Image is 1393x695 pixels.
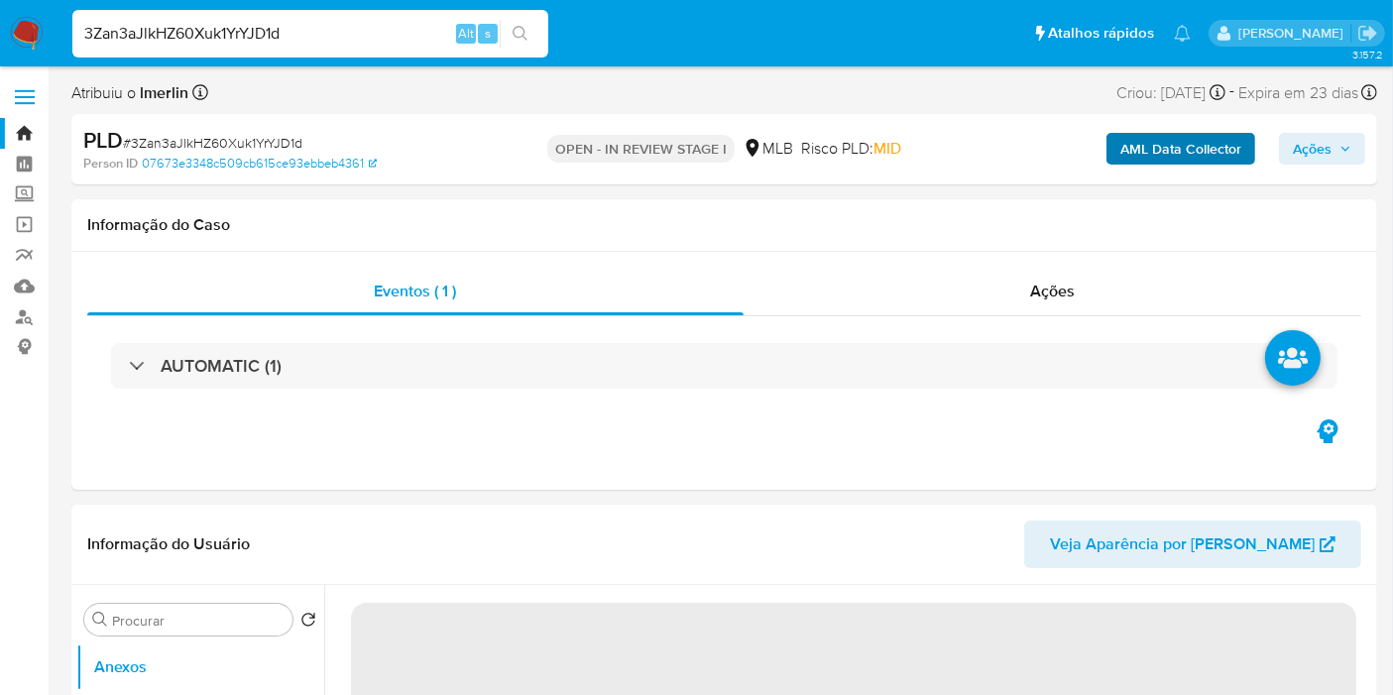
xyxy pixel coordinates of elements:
div: AUTOMATIC (1) [111,343,1337,389]
button: Anexos [76,643,324,691]
span: - [1229,79,1234,106]
button: Veja Aparência por [PERSON_NAME] [1024,521,1361,568]
h1: Informação do Usuário [87,534,250,554]
p: leticia.merlin@mercadolivre.com [1238,24,1350,43]
span: Veja Aparência por [PERSON_NAME] [1050,521,1315,568]
h3: AUTOMATIC (1) [161,355,282,377]
input: Pesquise usuários ou casos... [72,21,548,47]
b: lmerlin [136,81,188,104]
p: OPEN - IN REVIEW STAGE I [547,135,735,163]
button: Procurar [92,612,108,628]
button: Ações [1279,133,1365,165]
button: AML Data Collector [1106,133,1255,165]
span: s [485,24,491,43]
a: Sair [1357,23,1378,44]
b: PLD [83,124,123,156]
b: Person ID [83,155,138,173]
span: Expira em 23 dias [1238,82,1358,104]
h1: Informação do Caso [87,215,1361,235]
span: Atribuiu o [71,82,188,104]
span: Ações [1030,280,1075,302]
input: Procurar [112,612,285,630]
a: 07673e3348c509cb615ce93ebbeb4361 [142,155,377,173]
b: AML Data Collector [1120,133,1241,165]
span: Eventos ( 1 ) [374,280,456,302]
a: Notificações [1174,25,1191,42]
button: search-icon [500,20,540,48]
span: Ações [1293,133,1332,165]
span: Risco PLD: [801,138,901,160]
span: Alt [458,24,474,43]
div: Criou: [DATE] [1116,79,1225,106]
span: Atalhos rápidos [1048,23,1154,44]
span: MID [873,137,901,160]
button: Retornar ao pedido padrão [300,612,316,634]
div: MLB [743,138,793,160]
span: # 3Zan3aJlkHZ60Xuk1YrYJD1d [123,133,302,153]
